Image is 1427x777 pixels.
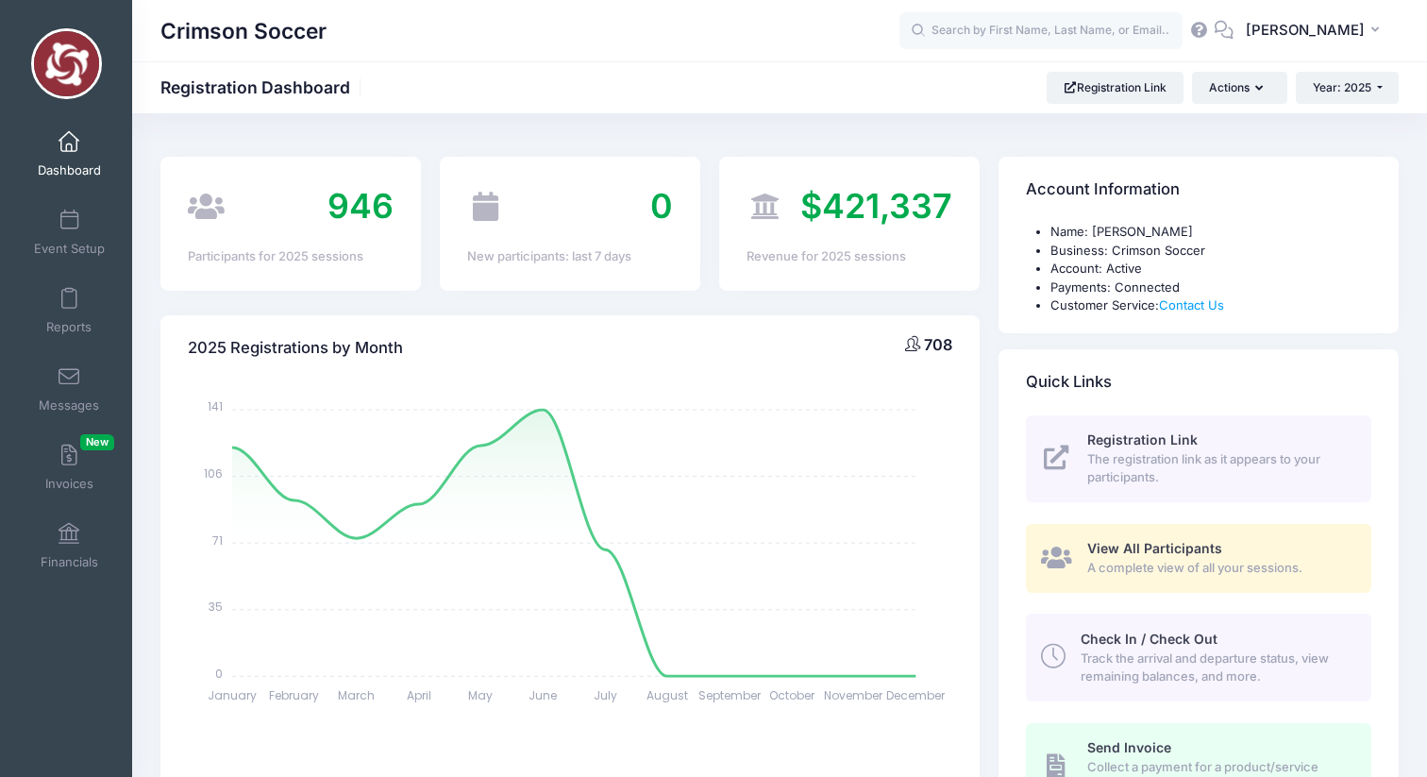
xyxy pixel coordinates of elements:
tspan: February [270,687,320,703]
a: Contact Us [1159,297,1224,312]
tspan: 35 [209,599,223,615]
tspan: May [469,687,494,703]
button: [PERSON_NAME] [1234,9,1399,53]
a: Event Setup [25,199,114,265]
tspan: July [594,687,617,703]
tspan: January [208,687,257,703]
span: Check In / Check Out [1081,631,1217,647]
span: Registration Link [1087,431,1198,448]
h4: Account Information [1026,163,1180,217]
tspan: April [407,687,431,703]
span: $421,337 [800,185,952,227]
li: Account: Active [1050,260,1371,279]
span: 0 [650,185,673,227]
tspan: September [698,687,762,703]
tspan: 0 [215,665,223,681]
span: Messages [39,397,99,414]
span: Year: 2025 [1313,80,1371,94]
span: New [80,434,114,450]
div: Participants for 2025 sessions [188,247,394,266]
a: Financials [25,513,114,579]
li: Payments: Connected [1050,279,1371,297]
tspan: June [529,687,557,703]
tspan: November [825,687,884,703]
span: Track the arrival and departure status, view remaining balances, and more. [1081,650,1350,686]
tspan: August [646,687,688,703]
span: A complete view of all your sessions. [1087,559,1350,578]
span: 946 [327,185,394,227]
span: [PERSON_NAME] [1246,20,1365,41]
span: Financials [41,554,98,570]
tspan: March [338,687,375,703]
a: Check In / Check Out Track the arrival and departure status, view remaining balances, and more. [1026,614,1371,701]
span: The registration link as it appears to your participants. [1087,450,1350,487]
div: New participants: last 7 days [467,247,673,266]
tspan: 71 [212,532,223,548]
div: Revenue for 2025 sessions [747,247,952,266]
span: View All Participants [1087,540,1222,556]
h4: 2025 Registrations by Month [188,321,403,375]
span: Dashboard [38,162,101,178]
img: Crimson Soccer [31,28,102,99]
a: Messages [25,356,114,422]
a: View All Participants A complete view of all your sessions. [1026,524,1371,593]
input: Search by First Name, Last Name, or Email... [899,12,1183,50]
button: Actions [1192,72,1286,104]
span: Send Invoice [1087,739,1171,755]
h4: Quick Links [1026,355,1112,409]
tspan: 141 [208,398,223,414]
a: Registration Link [1047,72,1184,104]
h1: Registration Dashboard [160,77,366,97]
span: Event Setup [34,241,105,257]
a: Dashboard [25,121,114,187]
span: Invoices [45,476,93,492]
li: Name: [PERSON_NAME] [1050,223,1371,242]
tspan: December [887,687,947,703]
li: Customer Service: [1050,296,1371,315]
span: 708 [924,335,952,354]
button: Year: 2025 [1296,72,1399,104]
tspan: 106 [204,465,223,481]
a: InvoicesNew [25,434,114,500]
span: Reports [46,319,92,335]
a: Registration Link The registration link as it appears to your participants. [1026,415,1371,502]
tspan: October [769,687,815,703]
li: Business: Crimson Soccer [1050,242,1371,261]
a: Reports [25,278,114,344]
h1: Crimson Soccer [160,9,327,53]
